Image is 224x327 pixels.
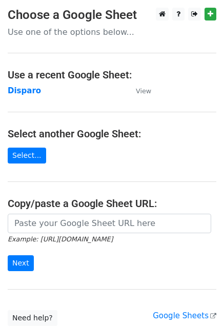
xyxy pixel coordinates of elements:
h4: Select another Google Sheet: [8,128,216,140]
input: Next [8,255,34,271]
h3: Choose a Google Sheet [8,8,216,23]
a: Google Sheets [153,311,216,320]
input: Paste your Google Sheet URL here [8,214,211,233]
p: Use one of the options below... [8,27,216,37]
small: Example: [URL][DOMAIN_NAME] [8,235,113,243]
a: View [126,86,151,95]
a: Need help? [8,310,57,326]
h4: Copy/paste a Google Sheet URL: [8,197,216,210]
a: Disparo [8,86,41,95]
small: View [136,87,151,95]
h4: Use a recent Google Sheet: [8,69,216,81]
a: Select... [8,148,46,163]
